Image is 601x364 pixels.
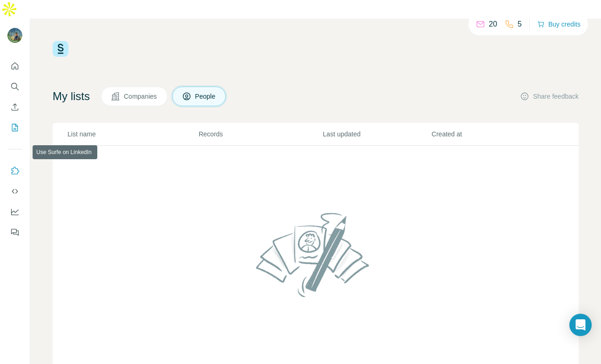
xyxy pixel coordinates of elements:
[68,129,198,139] p: List name
[7,28,22,43] img: Avatar
[124,92,158,101] span: Companies
[537,18,581,31] button: Buy credits
[7,99,22,115] button: Enrich CSV
[199,129,322,139] p: Records
[7,203,22,220] button: Dashboard
[7,119,22,136] button: My lists
[7,78,22,95] button: Search
[432,129,540,139] p: Created at
[7,162,22,179] button: Use Surfe on LinkedIn
[252,205,379,304] img: No lists found
[7,224,22,241] button: Feedback
[53,89,90,104] h4: My lists
[7,183,22,200] button: Use Surfe API
[7,58,22,74] button: Quick start
[53,41,68,57] img: Surfe Logo
[569,314,592,336] div: Open Intercom Messenger
[518,19,522,30] p: 5
[489,19,497,30] p: 20
[520,92,579,101] button: Share feedback
[195,92,216,101] span: People
[323,129,431,139] p: Last updated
